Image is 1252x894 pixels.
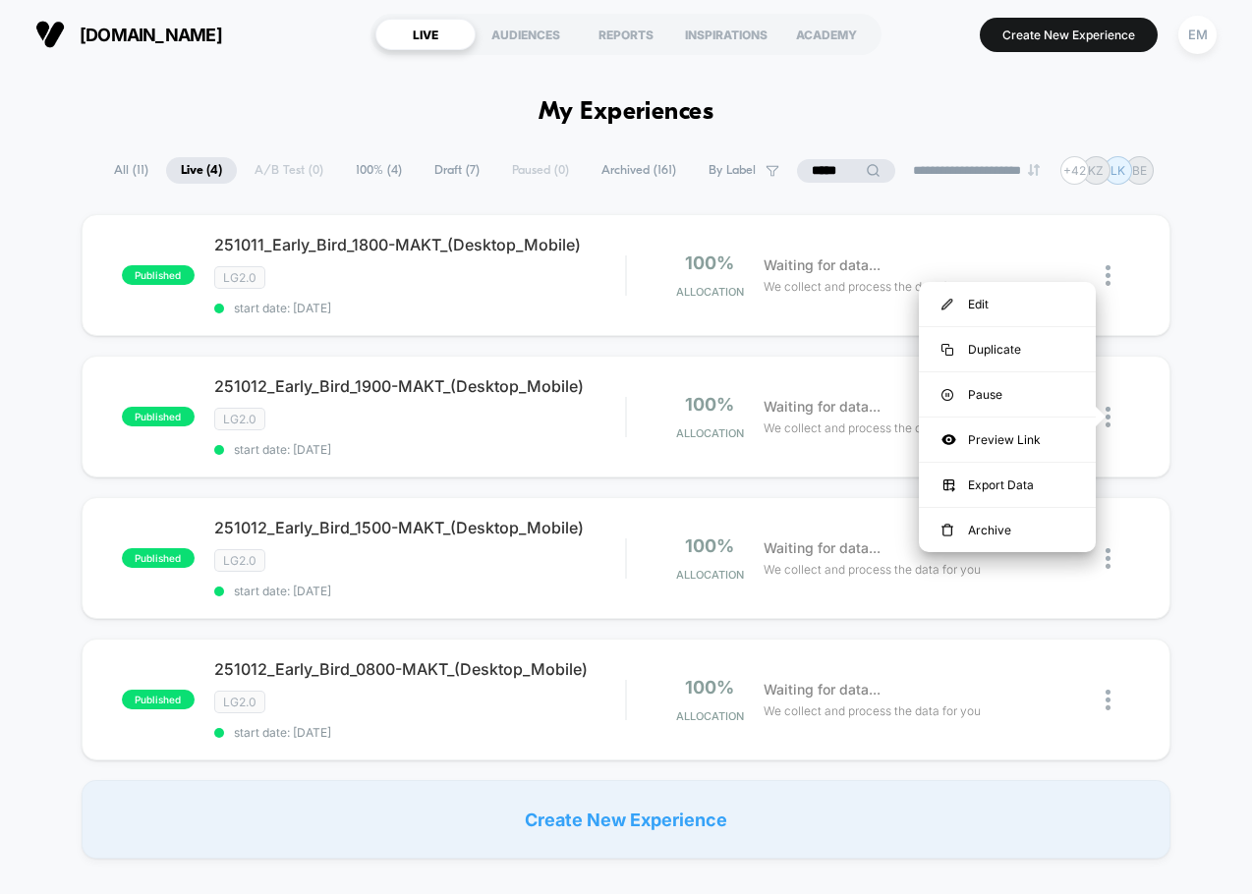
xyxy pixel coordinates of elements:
img: Visually logo [35,20,65,49]
span: Allocation [676,426,744,440]
span: Allocation [676,709,744,723]
img: menu [941,524,953,537]
span: [DOMAIN_NAME] [80,25,222,45]
span: Waiting for data... [764,396,881,418]
span: Waiting for data... [764,679,881,700]
div: Edit [919,282,1096,326]
div: Preview Link [919,418,1096,462]
img: menu [941,299,953,310]
span: 251012_Early_Bird_1900-MAKT_(Desktop_Mobile) [214,376,625,396]
span: We collect and process the data for you [764,277,981,296]
span: LG2.0 [214,549,265,572]
span: Allocation [676,568,744,582]
span: 251012_Early_Bird_0800-MAKT_(Desktop_Mobile) [214,659,625,679]
span: We collect and process the data for you [764,419,981,437]
div: Archive [919,508,1096,552]
div: LIVE [375,19,476,50]
img: close [1106,407,1110,427]
span: published [122,265,195,285]
span: Waiting for data... [764,254,881,276]
img: menu [941,389,953,401]
div: Pause [919,372,1096,417]
div: + 42 [1060,156,1089,185]
span: 100% [685,394,734,415]
span: By Label [709,163,756,178]
span: published [122,690,195,709]
img: close [1106,548,1110,569]
span: Live ( 4 ) [166,157,237,184]
div: Duplicate [919,327,1096,371]
span: LG2.0 [214,691,265,713]
div: REPORTS [576,19,676,50]
span: 100% [685,677,734,698]
span: We collect and process the data for you [764,701,981,720]
p: KZ [1088,163,1104,178]
img: close [1106,690,1110,710]
span: We collect and process the data for you [764,560,981,579]
span: Draft ( 7 ) [420,157,494,184]
span: 100% [685,252,734,273]
span: Archived ( 161 ) [587,157,691,184]
h1: My Experiences [539,98,714,127]
div: EM [1178,16,1217,54]
div: ACADEMY [776,19,877,50]
button: Create New Experience [980,18,1158,52]
span: start date: [DATE] [214,442,625,457]
p: BE [1132,163,1147,178]
img: menu [941,344,953,356]
span: start date: [DATE] [214,725,625,740]
button: [DOMAIN_NAME] [29,19,228,50]
span: LG2.0 [214,408,265,430]
span: start date: [DATE] [214,301,625,315]
span: LG2.0 [214,266,265,289]
span: 100% [685,535,734,556]
span: 251011_Early_Bird_1800-MAKT_(Desktop_Mobile) [214,235,625,254]
span: Waiting for data... [764,537,881,559]
span: All ( 11 ) [99,157,163,184]
span: published [122,548,195,568]
img: close [1106,265,1110,286]
div: Create New Experience [82,780,1170,859]
div: AUDIENCES [476,19,576,50]
span: Allocation [676,285,744,299]
span: 100% ( 4 ) [341,157,417,184]
div: INSPIRATIONS [676,19,776,50]
span: start date: [DATE] [214,584,625,598]
p: LK [1110,163,1125,178]
button: EM [1172,15,1223,55]
img: end [1028,164,1040,176]
span: published [122,407,195,426]
div: Export Data [919,463,1096,507]
span: 251012_Early_Bird_1500-MAKT_(Desktop_Mobile) [214,518,625,537]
